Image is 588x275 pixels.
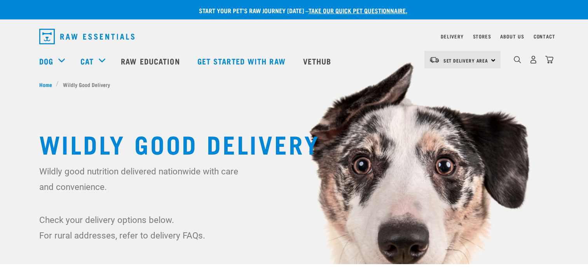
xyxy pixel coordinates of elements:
a: Delivery [441,35,463,38]
img: van-moving.png [429,56,440,63]
a: Cat [80,55,94,67]
img: user.png [529,56,537,64]
a: Contact [534,35,555,38]
h1: Wildly Good Delivery [39,129,549,157]
p: Check your delivery options below. For rural addresses, refer to delivery FAQs. [39,212,243,243]
nav: dropdown navigation [33,26,555,47]
img: home-icon@2x.png [545,56,553,64]
img: home-icon-1@2x.png [514,56,521,63]
nav: breadcrumbs [39,80,549,89]
a: Raw Education [113,45,189,77]
img: Raw Essentials Logo [39,29,134,44]
a: Stores [473,35,491,38]
a: Get started with Raw [190,45,295,77]
a: About Us [500,35,524,38]
a: Home [39,80,56,89]
span: Home [39,80,52,89]
p: Wildly good nutrition delivered nationwide with care and convenience. [39,164,243,195]
a: take our quick pet questionnaire. [309,9,407,12]
span: Set Delivery Area [443,59,489,62]
a: Dog [39,55,53,67]
a: Vethub [295,45,341,77]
